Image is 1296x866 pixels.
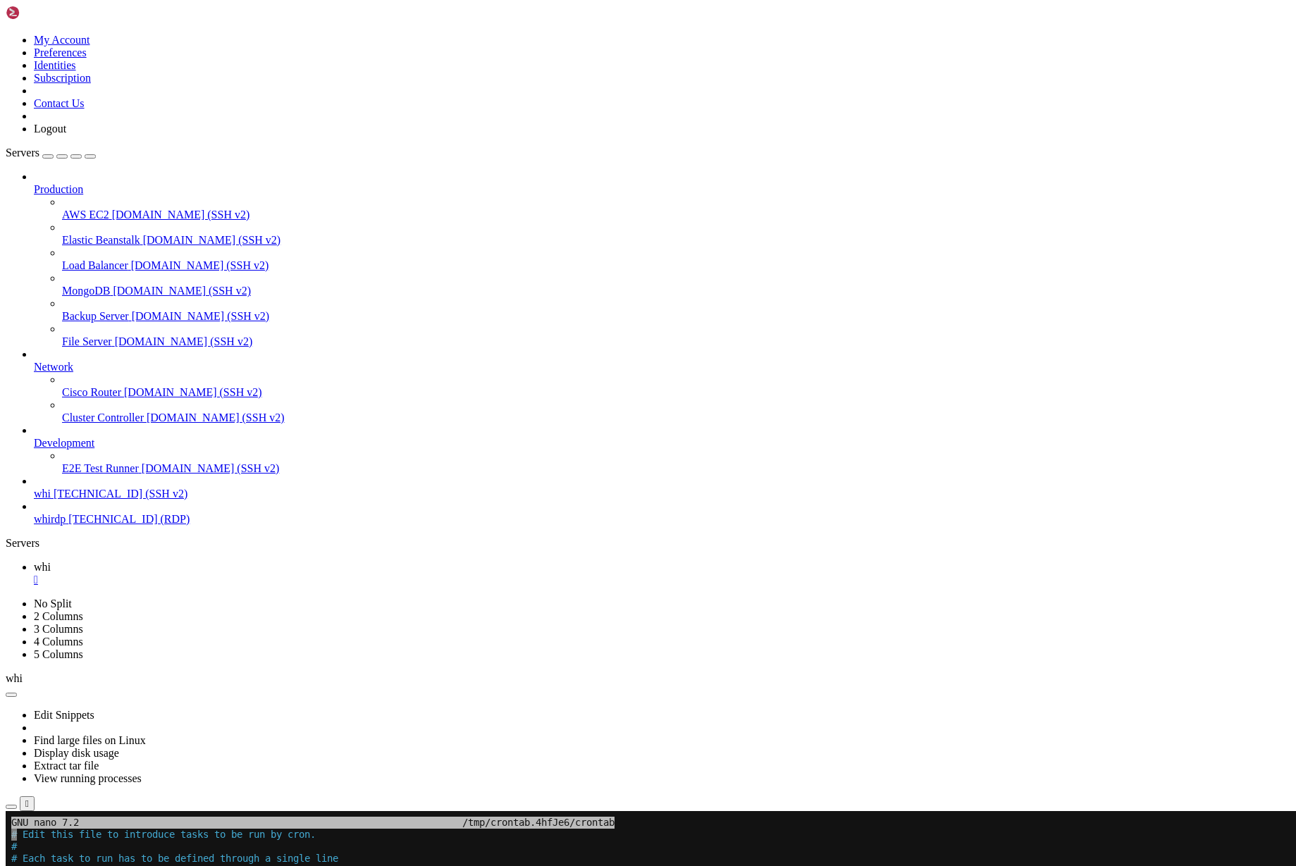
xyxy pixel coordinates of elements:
[293,748,310,760] span: M-U
[6,137,355,149] span: # Notice that tasks will be started based on the cron's system
[6,18,11,30] div: (0, 1)
[62,259,128,271] span: Load Balancer
[113,285,251,297] span: [DOMAIN_NAME] (SSH v2)
[389,760,400,772] span: ^Q
[124,386,262,398] span: [DOMAIN_NAME] (SSH v2)
[39,760,51,772] span: ^R
[34,437,1290,450] a: Development
[6,341,1113,353] x-row: 0 8-19 * * * /home/customer/venv/bin/python /home/customer/fbmp_storm.py && /home/customer/venv/b...
[34,734,146,746] a: Find large files on Linux
[6,209,350,221] span: # For example, you can run a backup of all your user accounts
[6,78,11,89] span: #
[34,648,83,660] a: 5 Columns
[62,399,1290,424] li: Cluster Controller [DOMAIN_NAME] (SSH v2)
[62,462,1290,475] a: E2E Test Runner [DOMAIN_NAME] (SSH v2)
[101,760,113,772] span: ^\
[34,561,1290,586] a: whi
[62,386,1290,399] a: Cisco Router [DOMAIN_NAME] (SSH v2)
[6,760,1113,772] x-row: Exit Read File Replace Paste Justify Go To Line Redo Copy Where Was Next Forward
[34,760,99,772] a: Extract tar file
[62,335,1290,348] a: File Server [DOMAIN_NAME] (SSH v2)
[333,748,350,760] span: M-A
[54,488,187,500] span: [TECHNICAL_ID] (SSH v2)
[34,574,1290,586] div: 
[6,30,11,41] span: #
[147,412,285,423] span: [DOMAIN_NAME] (SSH v2)
[158,748,169,760] span: ^K
[143,234,281,246] span: [DOMAIN_NAME] (SSH v2)
[34,183,1290,196] a: Production
[6,389,321,400] span: # Every 2 hours at night: 8pm, 10pm, 12am, 2am, 4am, 6am
[6,221,158,233] span: # at 5 a.m every week with:
[6,6,87,20] img: Shellngn
[350,760,366,772] span: M-6
[34,623,83,635] a: 3 Columns
[62,285,1290,297] a: MongoDB [DOMAIN_NAME] (SSH v2)
[101,748,113,760] span: ^W
[34,610,83,622] a: 2 Columns
[131,259,269,271] span: [DOMAIN_NAME] (SSH v2)
[34,636,83,648] a: 4 Columns
[34,513,1290,526] a: whirdp [TECHNICAL_ID] (RDP)
[62,209,1290,221] a: AWS EC2 [DOMAIN_NAME] (SSH v2)
[34,598,72,610] a: No Split
[468,748,485,760] span: M-Q
[62,323,1290,348] li: File Server [DOMAIN_NAME] (SSH v2)
[34,709,94,721] a: Edit Snippets
[242,760,254,772] span: ^/
[310,760,327,772] span: M-E
[62,259,1290,272] a: Load Balancer [DOMAIN_NAME] (SSH v2)
[6,461,1113,473] x-row: */15 6-15 * * 1-5 /usr/bin/python3 /home/customer/gsa.py
[62,285,110,297] span: MongoDB
[451,760,468,772] span: M-W
[34,772,142,784] a: View running processes
[6,173,361,185] span: # Output of the crontab jobs (including errors) is sent through
[6,245,11,256] span: #
[34,183,83,195] span: Production
[6,185,389,197] span: # email to the user the crontab file belongs to (unless redirected).
[25,798,29,809] div: 
[62,412,1290,424] a: Cluster Controller [DOMAIN_NAME] (SSH v2)
[34,171,1290,348] li: Production
[34,348,1290,424] li: Network
[6,147,39,159] span: Servers
[395,748,412,760] span: M-]
[62,310,129,322] span: Backup Server
[39,748,51,760] span: ^O
[34,561,51,573] span: whi
[152,760,163,772] span: ^U
[6,233,282,245] span: # 0 5 * * 1 tar -zcf /var/backups/home.tgz /home/
[6,125,11,137] span: #
[6,66,220,77] span: # and what command to run for the task
[186,748,197,760] span: ^T
[6,197,11,209] span: #
[6,257,395,268] span: # For more information see the manual pages of crontab(5) and cron(8)
[6,147,96,159] a: Servers
[6,18,310,29] span: # Edit this file to introduce tasks to be run by cron.
[34,34,90,46] a: My Account
[6,6,609,18] span: GNU nano 7.2 /tmp/crontab.4hfJe6/crontab
[6,101,321,113] span: # minute (m), hour (h), day of month (dom), month (mon),
[6,161,11,173] span: #
[6,413,1113,425] x-row: 0 20,22,0,2,4,6 * * * /home/customer/venv/bin/python /home/customer/fbmp_storm.py && /home/custom...
[6,113,361,125] span: # and day of week (dow) or use '*' in these fields (for 'any').
[112,209,250,221] span: [DOMAIN_NAME] (SSH v2)
[34,747,119,759] a: Display disk usage
[62,221,1290,247] li: Elastic Beanstalk [DOMAIN_NAME] (SSH v2)
[34,47,87,58] a: Preferences
[192,760,203,772] span: ^J
[6,54,344,65] span: # indicating with different fields when the task will be run
[34,123,66,135] a: Logout
[34,488,51,500] span: whi
[6,537,1290,550] div: Servers
[34,500,1290,526] li: whirdp [TECHNICAL_ID] (RDP)
[62,386,121,398] span: Cisco Router
[20,796,35,811] button: 
[142,462,280,474] span: [DOMAIN_NAME] (SSH v2)
[34,513,66,525] span: whirdp
[132,310,270,322] span: [DOMAIN_NAME] (SSH v2)
[62,310,1290,323] a: Backup Server [DOMAIN_NAME] (SSH v2)
[62,234,140,246] span: Elastic Beanstalk
[68,513,190,525] span: [TECHNICAL_ID] (RDP)
[62,335,112,347] span: File Server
